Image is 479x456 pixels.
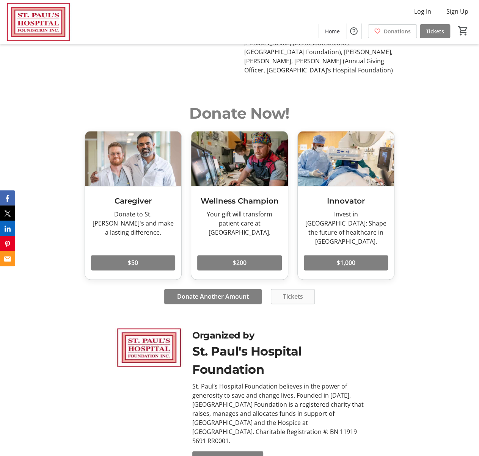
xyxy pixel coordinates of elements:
[304,195,388,207] h3: Innovator
[197,210,282,237] div: Your gift will transform patient care at [GEOGRAPHIC_DATA].
[85,102,395,125] h2: Donate Now!
[191,131,288,185] img: Wellness Champion
[197,195,282,207] h3: Wellness Champion
[446,7,468,16] span: Sign Up
[5,3,72,41] img: St. Paul's Hospital Foundation's Logo
[325,27,340,35] span: Home
[233,258,247,267] span: $200
[91,255,176,270] button: $50
[192,342,364,378] div: St. Paul's Hospital Foundation
[414,7,431,16] span: Log In
[192,381,364,445] div: St. Paul’s Hospital Foundation believes in the power of generosity to save and change lives. Foun...
[85,131,182,185] img: Caregiver
[384,27,411,35] span: Donations
[298,131,394,185] img: Innovator
[408,5,437,17] button: Log In
[368,24,417,38] a: Donations
[271,289,315,304] button: Tickets
[304,210,388,246] div: Invest in [GEOGRAPHIC_DATA]: Shape the future of healthcare in [GEOGRAPHIC_DATA].
[420,24,450,38] a: Tickets
[426,27,444,35] span: Tickets
[91,195,176,207] h3: Caregiver
[177,292,249,301] span: Donate Another Amount
[337,258,355,267] span: $1,000
[91,210,176,237] div: Donate to St. [PERSON_NAME]'s and make a lasting difference.
[192,328,364,342] div: Organized by
[319,24,346,38] a: Home
[346,24,361,39] button: Help
[115,328,184,367] img: St. Paul's Hospital Foundation logo
[128,258,138,267] span: $50
[283,292,303,301] span: Tickets
[304,255,388,270] button: $1,000
[456,24,470,38] button: Cart
[440,5,474,17] button: Sign Up
[197,255,282,270] button: $200
[164,289,262,304] button: Donate Another Amount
